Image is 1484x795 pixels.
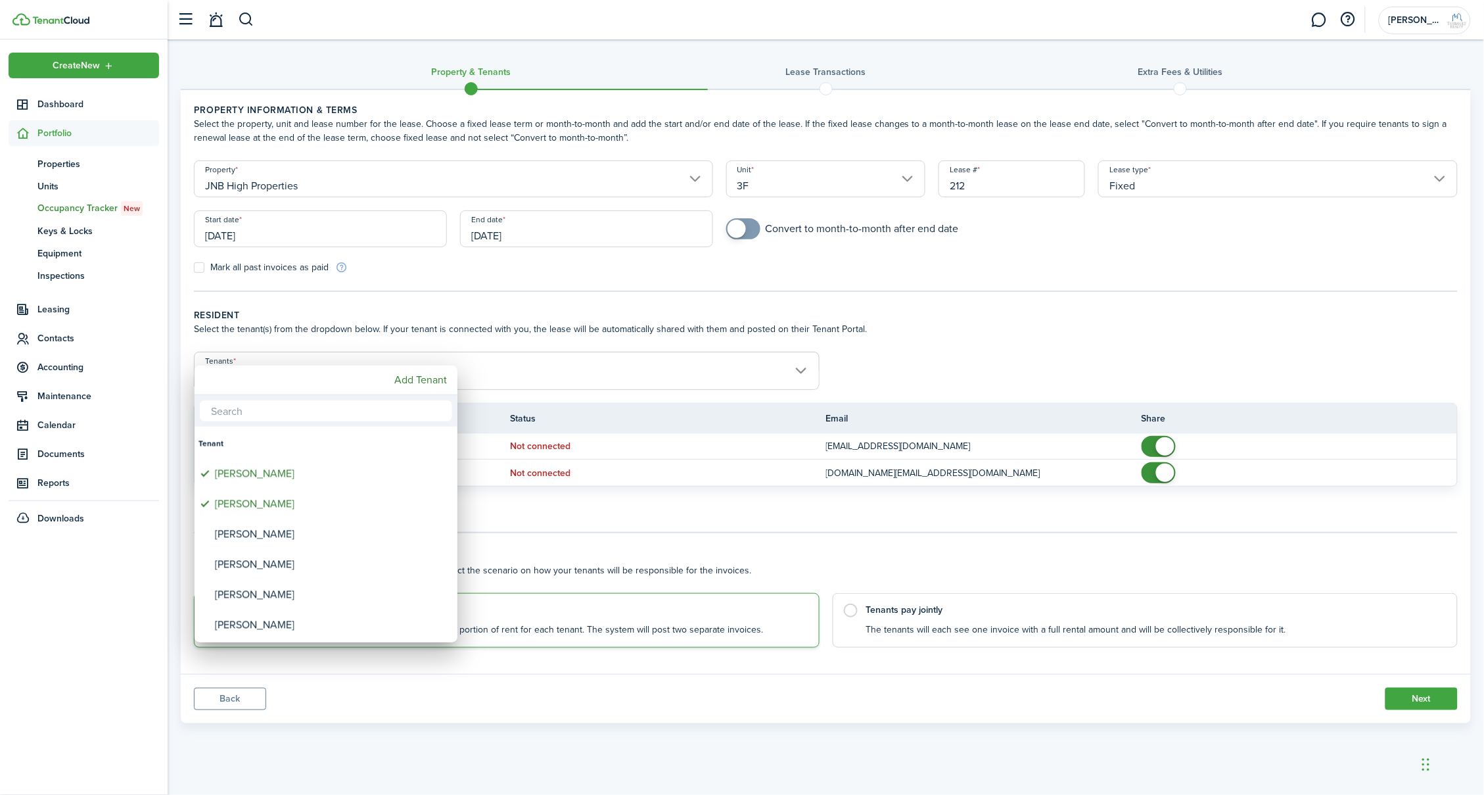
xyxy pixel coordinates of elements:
[200,400,452,422] input: Search
[198,429,453,459] div: Tenant
[215,610,448,640] div: [PERSON_NAME]
[215,459,448,489] div: [PERSON_NAME]
[215,489,448,519] div: [PERSON_NAME]
[215,580,448,610] div: [PERSON_NAME]
[195,427,457,642] mbsc-wheel: Tenants
[215,550,448,580] div: [PERSON_NAME]
[389,368,452,392] mbsc-button: Add Tenant
[215,519,448,550] div: [PERSON_NAME]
